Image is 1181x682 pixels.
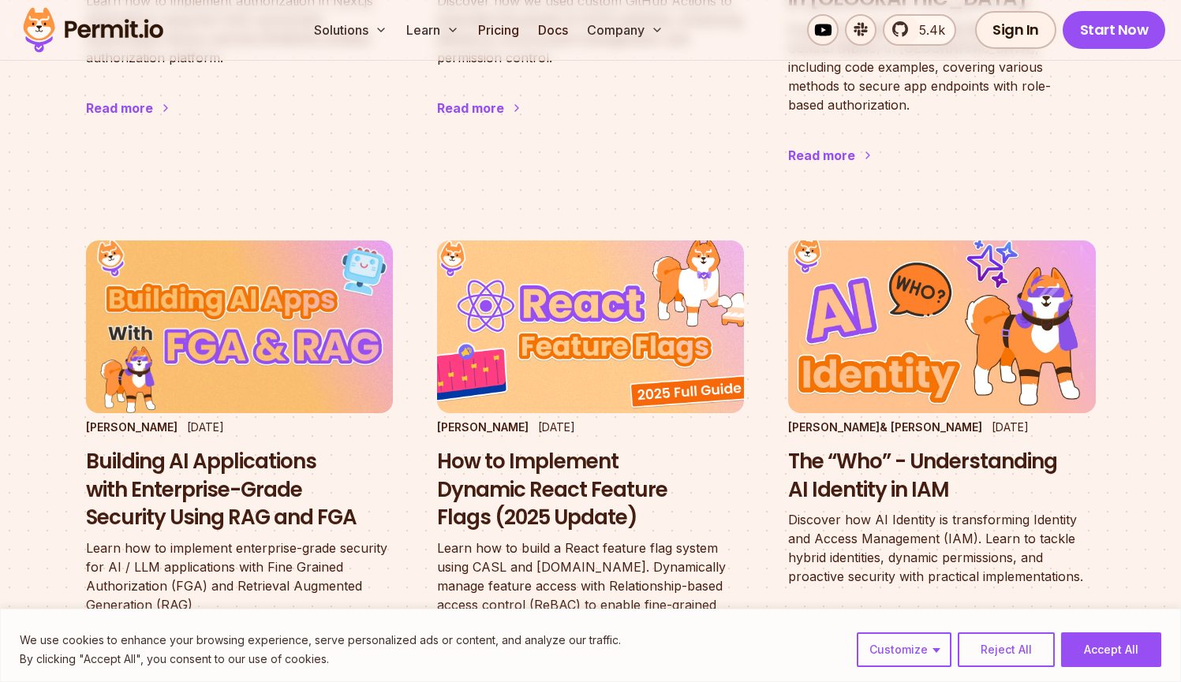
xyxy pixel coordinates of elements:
a: Start Now [1063,11,1166,49]
button: Learn [400,14,465,46]
p: [PERSON_NAME] & [PERSON_NAME] [788,419,982,435]
p: [PERSON_NAME] [437,419,529,435]
button: Company [581,14,670,46]
a: Pricing [472,14,525,46]
img: Building AI Applications with Enterprise-Grade Security Using RAG and FGA [86,240,393,413]
p: Learn how to implement enterprise-grade security for AI / LLM applications with Fine Grained Auth... [86,539,393,614]
h3: Building AI Applications with Enterprise-Grade Security Using RAG and FGA [86,448,393,532]
time: [DATE] [538,420,575,434]
a: Sign In [975,11,1056,49]
p: Discover how AI Identity is transforming Identity and Access Management (IAM). Learn to tackle hy... [788,510,1095,586]
time: [DATE] [187,420,224,434]
img: Permit logo [16,3,170,57]
p: We use cookies to enhance your browsing experience, serve personalized ads or content, and analyz... [20,631,621,650]
img: The “Who” - Understanding AI Identity in IAM [788,240,1095,413]
button: Solutions [308,14,394,46]
a: 5.4k [883,14,956,46]
div: Read more [437,99,504,117]
img: How to Implement Dynamic React Feature Flags (2025 Update) [421,232,759,422]
div: Read more [86,99,153,117]
button: Reject All [958,632,1055,667]
p: A guide to implementing Role-Based Access Control (RBAC) in [GEOGRAPHIC_DATA], including code exa... [788,20,1095,114]
h3: How to Implement Dynamic React Feature Flags (2025 Update) [437,448,744,532]
p: [PERSON_NAME] [86,419,178,435]
button: Accept All [1061,632,1161,667]
time: [DATE] [992,420,1029,434]
p: By clicking "Accept All", you consent to our use of cookies. [20,650,621,669]
h3: The “Who” - Understanding AI Identity in IAM [788,448,1095,505]
p: Learn how to build a React feature flag system using CASL and [DOMAIN_NAME]. Dynamically manage f... [437,539,744,633]
div: Read more [788,146,855,165]
span: 5.4k [910,20,945,39]
button: Customize [857,632,951,667]
a: The “Who” - Understanding AI Identity in IAM[PERSON_NAME]& [PERSON_NAME][DATE]The “Who” - Underst... [788,240,1095,669]
a: Docs [532,14,574,46]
